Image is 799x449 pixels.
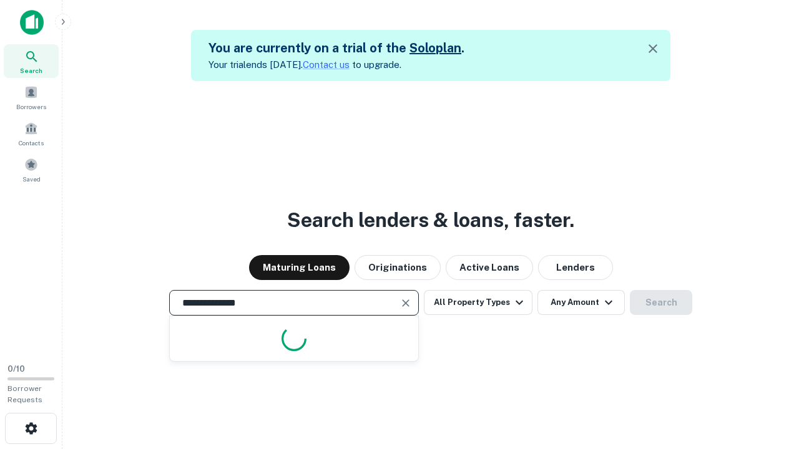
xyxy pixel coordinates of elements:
a: Search [4,44,59,78]
span: Borrowers [16,102,46,112]
a: Contacts [4,117,59,150]
button: Originations [355,255,441,280]
a: Soloplan [409,41,461,56]
span: Contacts [19,138,44,148]
button: Lenders [538,255,613,280]
button: Clear [397,294,414,312]
a: Saved [4,153,59,186]
a: Borrowers [4,80,59,114]
span: 0 / 10 [7,364,25,374]
h5: You are currently on a trial of the . [208,39,464,57]
button: Maturing Loans [249,255,350,280]
a: Contact us [303,59,350,70]
p: Your trial ends [DATE]. to upgrade. [208,57,464,72]
iframe: Chat Widget [737,349,799,409]
h3: Search lenders & loans, faster. [287,205,574,235]
span: Search [20,65,42,75]
span: Borrower Requests [7,384,42,404]
button: Active Loans [446,255,533,280]
button: All Property Types [424,290,532,315]
span: Saved [22,174,41,184]
img: capitalize-icon.png [20,10,44,35]
button: Any Amount [537,290,625,315]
